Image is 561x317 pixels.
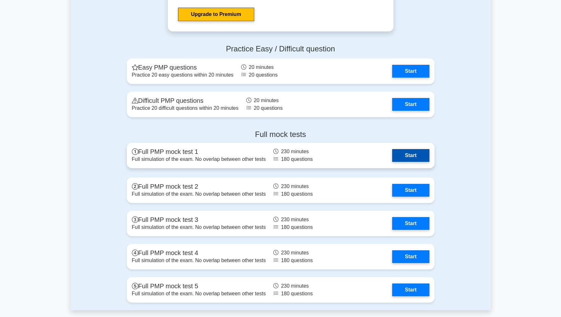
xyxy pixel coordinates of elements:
[127,44,435,54] h4: Practice Easy / Difficult question
[178,8,254,21] a: Upgrade to Premium
[392,98,429,111] a: Start
[127,130,435,139] h4: Full mock tests
[392,149,429,162] a: Start
[392,250,429,263] a: Start
[392,65,429,78] a: Start
[392,184,429,197] a: Start
[392,283,429,296] a: Start
[392,217,429,230] a: Start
